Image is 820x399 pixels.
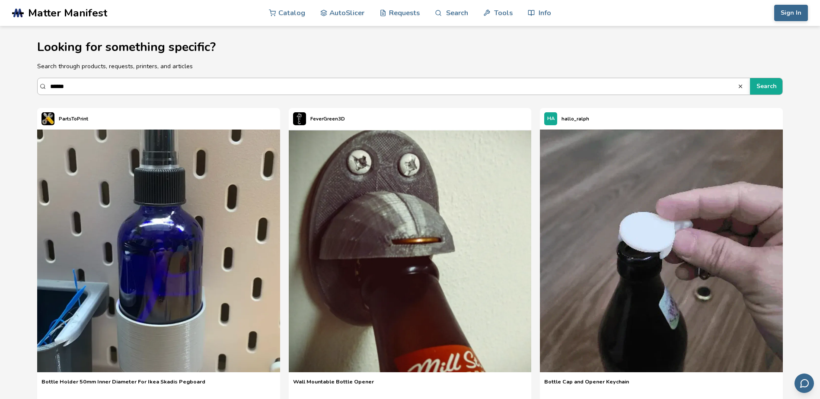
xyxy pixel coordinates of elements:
button: Sign In [774,5,808,21]
a: Wall Mountable Bottle Opener [293,378,374,391]
p: Search through products, requests, printers, and articles [37,62,782,71]
button: Search [750,78,783,95]
a: Bottle Cap and Opener Keychain [544,378,629,391]
a: FeverGreen3D's profileFeverGreen3D [289,108,349,130]
p: PartsToPrint [59,114,88,123]
button: Search [737,83,746,89]
p: hallo_ralph [562,114,589,123]
img: PartsToPrint's profile [41,112,54,125]
a: PartsToPrint's profilePartsToPrint [37,108,93,130]
h1: Looking for something specific? [37,41,782,54]
button: Send feedback via email [794,374,814,393]
p: FeverGreen3D [310,114,345,123]
span: HA [547,116,555,122]
input: Search [50,79,737,94]
a: Bottle Holder 50mm Inner Diameter For Ikea Skadis Pegboard [41,378,205,391]
img: FeverGreen3D's profile [293,112,306,125]
span: Matter Manifest [28,7,107,19]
